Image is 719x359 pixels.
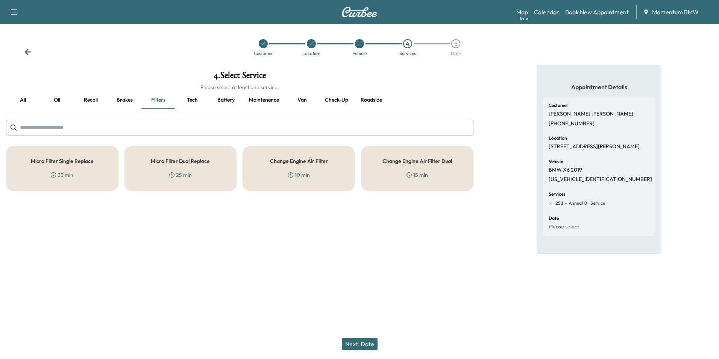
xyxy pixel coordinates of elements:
a: MapBeta [516,8,528,17]
h5: Change Engine Air Filter [270,158,328,164]
p: [STREET_ADDRESS][PERSON_NAME] [549,143,640,150]
span: Annual Oil Service [567,200,605,206]
span: Momentum BMW [652,8,699,17]
h6: Customer [549,103,568,108]
div: Customer [254,51,273,56]
p: Please select [549,224,579,230]
p: [PHONE_NUMBER] [549,120,595,127]
h6: Please select at least one service. [6,84,473,91]
div: Vehicle [352,51,367,56]
button: all [6,91,40,109]
button: Brakes [108,91,141,109]
a: Calendar [534,8,559,17]
h1: 4 . Select Service [6,71,473,84]
button: Filters [141,91,175,109]
img: Curbee Logo [341,7,378,17]
div: Back [24,48,32,56]
button: Recall [74,91,108,109]
button: Next: Date [342,338,378,350]
h6: Services [549,192,565,196]
button: Oil [40,91,74,109]
h5: Micro Filter Single Replace [31,158,94,164]
p: [US_VEHICLE_IDENTIFICATION_NUMBER] [549,176,652,183]
div: 10 min [288,171,310,179]
button: Van [285,91,319,109]
span: 252 [555,200,563,206]
h6: Vehicle [549,159,563,164]
button: Maintenence [243,91,285,109]
button: Check-up [319,91,354,109]
h5: Change Engine Air Filter Dual [382,158,452,164]
div: 25 min [169,171,192,179]
div: Location [302,51,320,56]
p: [PERSON_NAME] [PERSON_NAME] [549,111,633,117]
div: 5 [451,39,460,48]
a: Book New Appointment [565,8,629,17]
div: basic tabs example [6,91,473,109]
div: 4 [403,39,412,48]
h5: Micro Filter Dual Replace [151,158,210,164]
button: Tech [175,91,209,109]
button: Battery [209,91,243,109]
div: 25 min [51,171,73,179]
div: 15 min [407,171,428,179]
div: Beta [520,15,528,21]
h6: Location [549,136,567,140]
span: - [563,199,567,207]
div: Date [451,51,461,56]
button: Roadside [354,91,388,109]
h5: Appointment Details [543,83,655,91]
p: BMW X6 2019 [549,167,582,173]
div: Services [399,51,416,56]
h6: Date [549,216,559,221]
